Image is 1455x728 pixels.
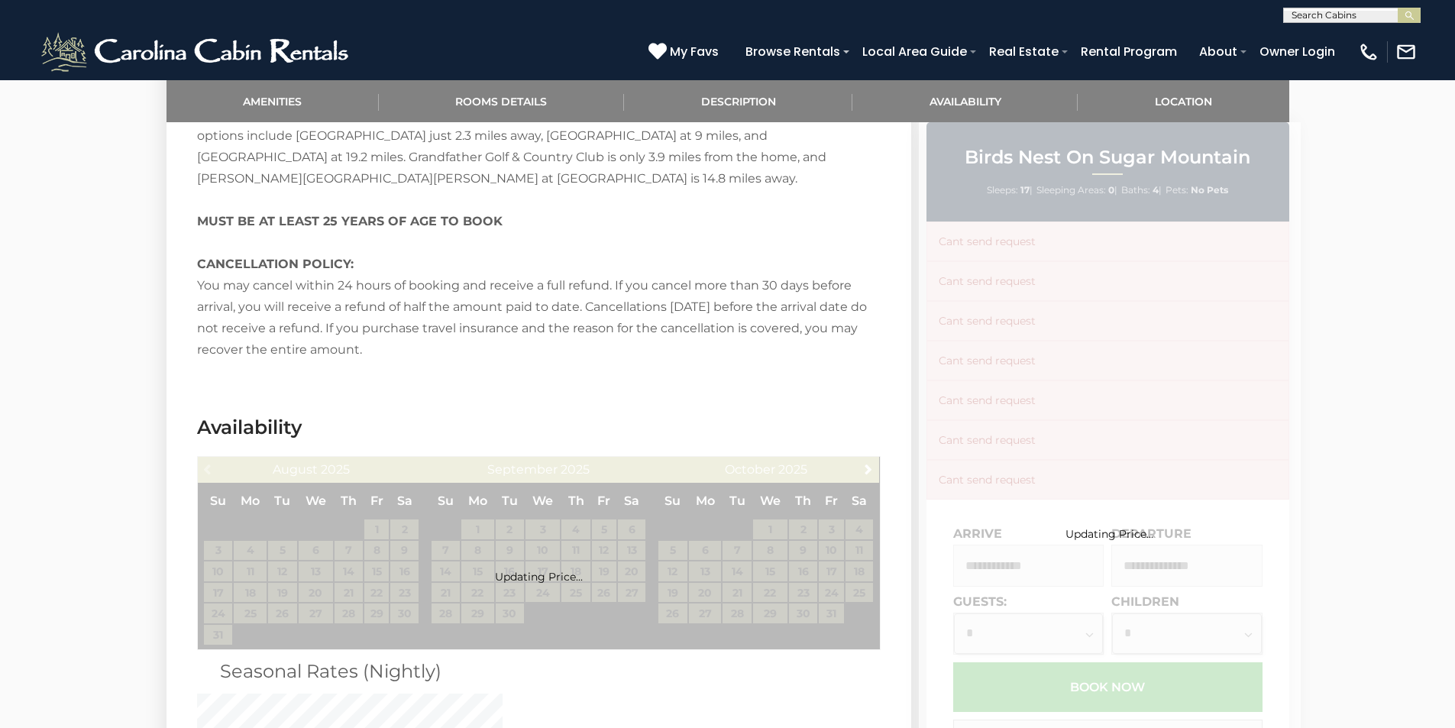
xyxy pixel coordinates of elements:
[1191,38,1245,65] a: About
[1073,38,1185,65] a: Rental Program
[167,80,379,122] a: Amenities
[919,527,1301,541] div: Updating Price...
[197,414,881,441] h3: Availability
[1252,38,1343,65] a: Owner Login
[1395,41,1417,63] img: mail-regular-white.png
[738,38,848,65] a: Browse Rentals
[197,570,881,584] div: Updating Price...
[648,42,723,62] a: My Favs
[1358,41,1379,63] img: phone-regular-white.png
[670,42,719,61] span: My Favs
[855,38,975,65] a: Local Area Guide
[852,80,1078,122] a: Availability
[379,80,624,122] a: Rooms Details
[981,38,1066,65] a: Real Estate
[209,658,869,685] h3: Seasonal Rates (Nightly)
[1078,80,1288,122] a: Location
[38,29,355,75] img: White-1-2.png
[624,80,852,122] a: Description
[197,214,503,271] strong: MUST BE AT LEAST 25 YEARS OF AGE TO BOOK CANCELLATION POLICY:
